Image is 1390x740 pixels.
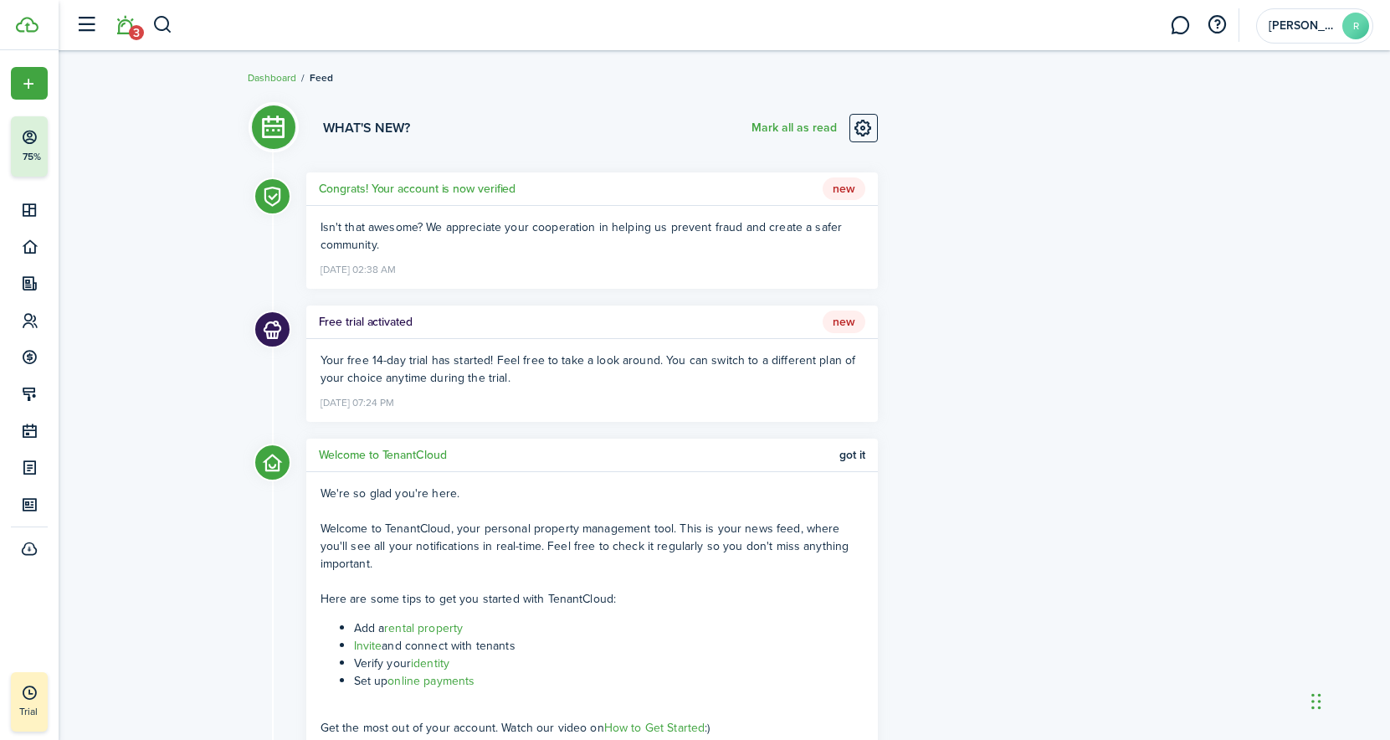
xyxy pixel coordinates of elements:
[19,704,86,719] p: Trial
[319,313,413,331] h5: Free trial activated
[321,352,856,387] ng-component: Your free 14-day trial has started! Feel free to take a look around. You can switch to a differen...
[1203,11,1231,39] button: Open resource center
[70,9,102,41] button: Open sidebar
[310,70,333,85] span: Feed
[11,67,48,100] button: Open menu
[354,637,382,655] a: Invite
[321,390,394,412] time: [DATE] 07:24 PM
[384,619,463,637] a: rental property
[604,719,705,737] a: How to Get Started
[152,11,173,39] button: Search
[354,637,864,655] li: and connect with tenants
[1306,660,1390,740] div: Widget de chat
[354,619,864,637] li: Add a
[1164,4,1196,47] a: Messaging
[354,655,864,672] li: Verify your
[323,118,410,138] h3: What's new?
[319,180,516,198] h5: Congrats! Your account is now verified
[1311,676,1321,727] div: Arrastrar
[411,655,449,672] a: identity
[319,446,447,464] h5: Welcome to TenantCloud
[11,672,48,732] a: Trial
[321,257,396,279] time: [DATE] 02:38 AM
[354,672,864,690] li: Set up
[839,449,865,462] span: Got it
[1306,660,1390,740] iframe: Chat Widget
[387,672,474,690] a: online payments
[751,114,837,142] button: Mark all as read
[21,150,42,164] p: 75%
[321,218,843,254] span: Isn't that awesome? We appreciate your cooperation in helping us prevent fraud and create a safer...
[16,17,38,33] img: TenantCloud
[1342,13,1369,39] avatar-text: R
[248,70,296,85] a: Dashboard
[1269,20,1336,32] span: Rigoberto
[11,116,150,177] button: 75%
[823,311,865,334] span: New
[823,177,865,201] span: New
